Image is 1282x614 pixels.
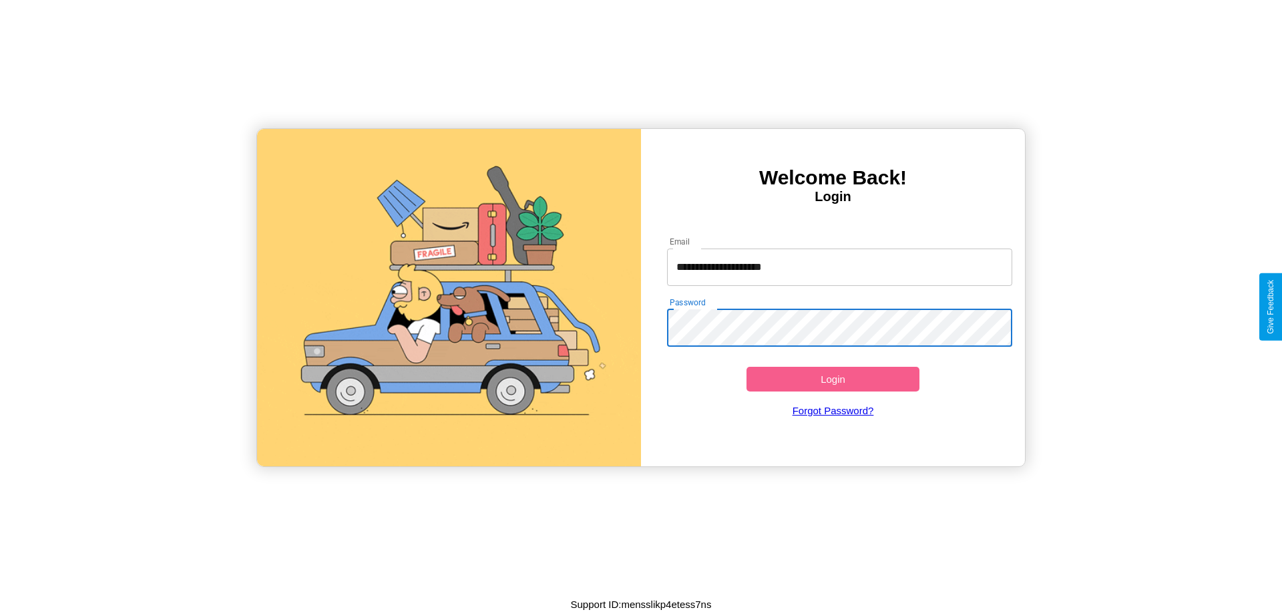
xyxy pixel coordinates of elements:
[746,367,919,392] button: Login
[257,129,641,466] img: gif
[571,595,712,613] p: Support ID: mensslikp4etess7ns
[641,166,1025,189] h3: Welcome Back!
[670,297,705,308] label: Password
[670,236,690,247] label: Email
[641,189,1025,204] h4: Login
[1266,280,1275,334] div: Give Feedback
[660,392,1006,430] a: Forgot Password?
